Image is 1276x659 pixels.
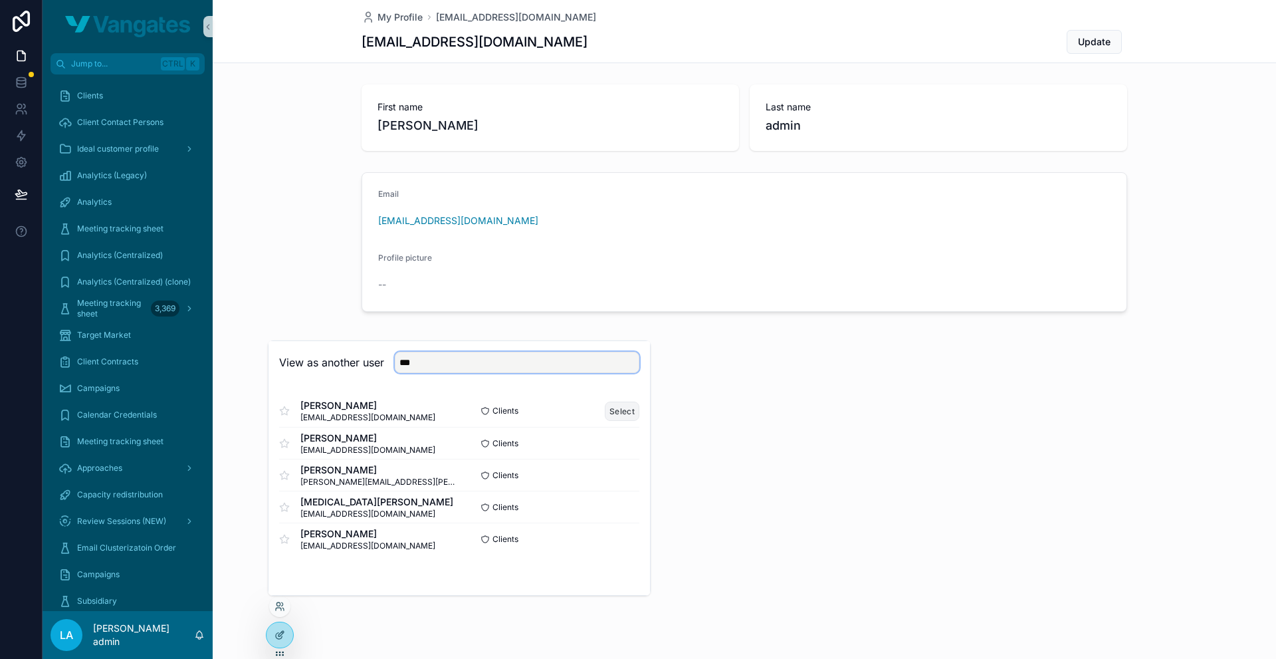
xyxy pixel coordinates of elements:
[378,214,538,227] a: [EMAIL_ADDRESS][DOMAIN_NAME]
[51,350,205,374] a: Client Contracts
[77,330,131,340] span: Target Market
[77,90,103,101] span: Clients
[77,197,112,207] span: Analytics
[77,298,146,319] span: Meeting tracking sheet
[300,463,459,477] span: [PERSON_NAME]
[51,323,205,347] a: Target Market
[492,502,518,513] span: Clients
[77,383,120,394] span: Campaigns
[93,622,194,648] p: [PERSON_NAME] admin
[377,11,423,24] span: My Profile
[766,100,1111,114] span: Last name
[51,164,205,188] a: Analytics (Legacy)
[300,445,435,456] span: [EMAIL_ADDRESS][DOMAIN_NAME]
[187,59,198,69] span: K
[77,569,120,580] span: Campaigns
[51,589,205,613] a: Subsidiary
[300,509,453,519] span: [EMAIL_ADDRESS][DOMAIN_NAME]
[51,403,205,427] a: Calendar Credentials
[77,543,176,553] span: Email Clusterizatoin Order
[300,399,435,412] span: [PERSON_NAME]
[1078,35,1111,49] span: Update
[77,250,163,261] span: Analytics (Centralized)
[43,74,213,611] div: scrollable content
[60,627,73,643] span: la
[151,301,179,317] div: 3,369
[51,190,205,214] a: Analytics
[51,376,205,400] a: Campaigns
[51,243,205,267] a: Analytics (Centralized)
[300,541,435,551] span: [EMAIL_ADDRESS][DOMAIN_NAME]
[161,57,185,70] span: Ctrl
[492,534,518,545] span: Clients
[77,356,138,367] span: Client Contracts
[51,217,205,241] a: Meeting tracking sheet
[492,470,518,481] span: Clients
[77,277,191,287] span: Analytics (Centralized) (clone)
[51,483,205,507] a: Capacity redistribution
[378,189,399,199] span: Email
[77,144,159,154] span: Ideal customer profile
[378,278,386,291] span: --
[51,53,205,74] button: Jump to...CtrlK
[51,563,205,587] a: Campaigns
[279,354,384,370] h2: View as another user
[300,432,435,445] span: [PERSON_NAME]
[492,438,518,449] span: Clients
[77,410,157,420] span: Calendar Credentials
[51,509,205,533] a: Review Sessions (NEW)
[77,117,163,128] span: Client Contact Persons
[1067,30,1122,54] button: Update
[51,137,205,161] a: Ideal customer profile
[766,116,1111,135] span: admin
[71,59,156,69] span: Jump to...
[51,536,205,560] a: Email Clusterizatoin Order
[362,11,423,24] a: My Profile
[377,116,723,135] span: [PERSON_NAME]
[300,527,435,541] span: [PERSON_NAME]
[51,110,205,134] a: Client Contact Persons
[492,406,518,416] span: Clients
[77,436,163,447] span: Meeting tracking sheet
[77,516,166,527] span: Review Sessions (NEW)
[77,489,163,500] span: Capacity redistribution
[51,430,205,454] a: Meeting tracking sheet
[436,11,596,24] a: [EMAIL_ADDRESS][DOMAIN_NAME]
[77,170,147,181] span: Analytics (Legacy)
[65,16,190,37] img: App logo
[377,100,723,114] span: First name
[378,253,432,263] span: Profile picture
[51,84,205,108] a: Clients
[51,297,205,321] a: Meeting tracking sheet3,369
[51,456,205,480] a: Approaches
[77,223,163,234] span: Meeting tracking sheet
[77,463,122,473] span: Approaches
[77,596,117,606] span: Subsidiary
[51,270,205,294] a: Analytics (Centralized) (clone)
[605,402,639,421] button: Select
[300,477,459,487] span: [PERSON_NAME][EMAIL_ADDRESS][PERSON_NAME][DOMAIN_NAME]
[362,33,587,51] h1: [EMAIL_ADDRESS][DOMAIN_NAME]
[300,495,453,509] span: [MEDICAL_DATA][PERSON_NAME]
[300,412,435,423] span: [EMAIL_ADDRESS][DOMAIN_NAME]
